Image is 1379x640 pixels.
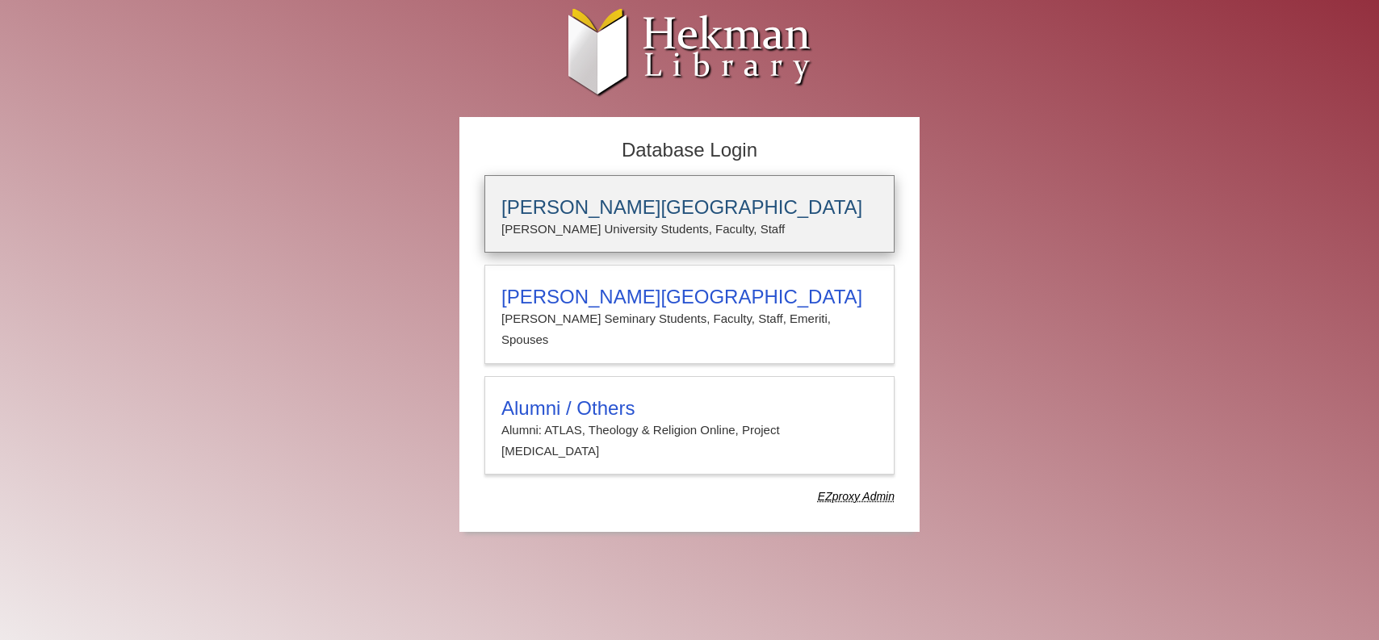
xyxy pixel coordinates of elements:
[501,308,878,351] p: [PERSON_NAME] Seminary Students, Faculty, Staff, Emeriti, Spouses
[476,134,903,167] h2: Database Login
[484,265,895,364] a: [PERSON_NAME][GEOGRAPHIC_DATA][PERSON_NAME] Seminary Students, Faculty, Staff, Emeriti, Spouses
[818,490,895,503] dfn: Use Alumni login
[501,420,878,462] p: Alumni: ATLAS, Theology & Religion Online, Project [MEDICAL_DATA]
[484,175,895,253] a: [PERSON_NAME][GEOGRAPHIC_DATA][PERSON_NAME] University Students, Faculty, Staff
[501,219,878,240] p: [PERSON_NAME] University Students, Faculty, Staff
[501,397,878,462] summary: Alumni / OthersAlumni: ATLAS, Theology & Religion Online, Project [MEDICAL_DATA]
[501,196,878,219] h3: [PERSON_NAME][GEOGRAPHIC_DATA]
[501,397,878,420] h3: Alumni / Others
[501,286,878,308] h3: [PERSON_NAME][GEOGRAPHIC_DATA]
